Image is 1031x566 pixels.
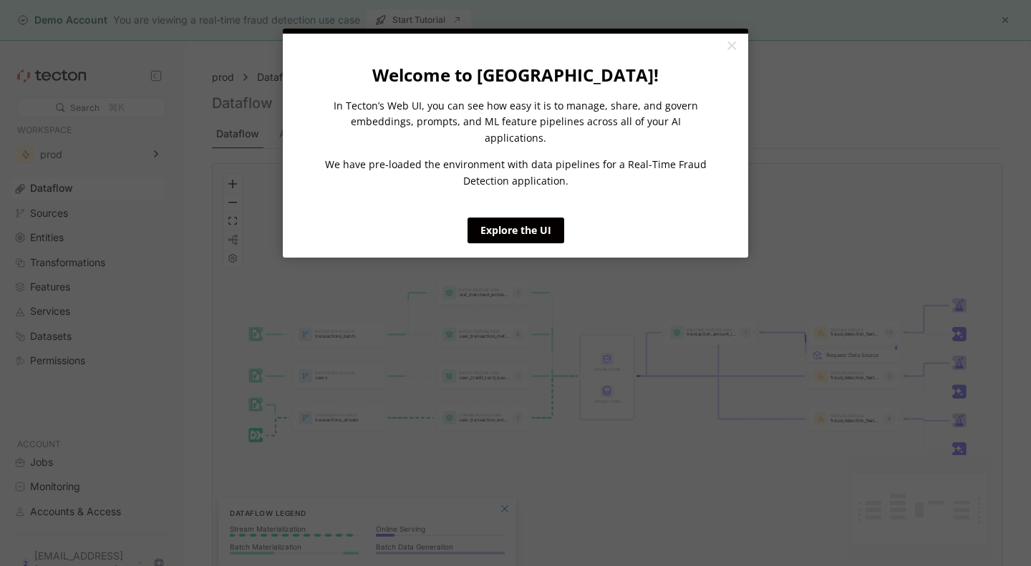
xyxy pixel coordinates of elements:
[321,157,710,189] p: We have pre-loaded the environment with data pipelines for a Real-Time Fraud Detection application.
[468,218,564,243] a: Explore the UI
[372,63,659,87] strong: Welcome to [GEOGRAPHIC_DATA]!
[321,98,710,146] p: In Tecton’s Web UI, you can see how easy it is to manage, share, and govern embeddings, prompts, ...
[283,29,748,34] div: current step
[719,34,744,59] a: Close modal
